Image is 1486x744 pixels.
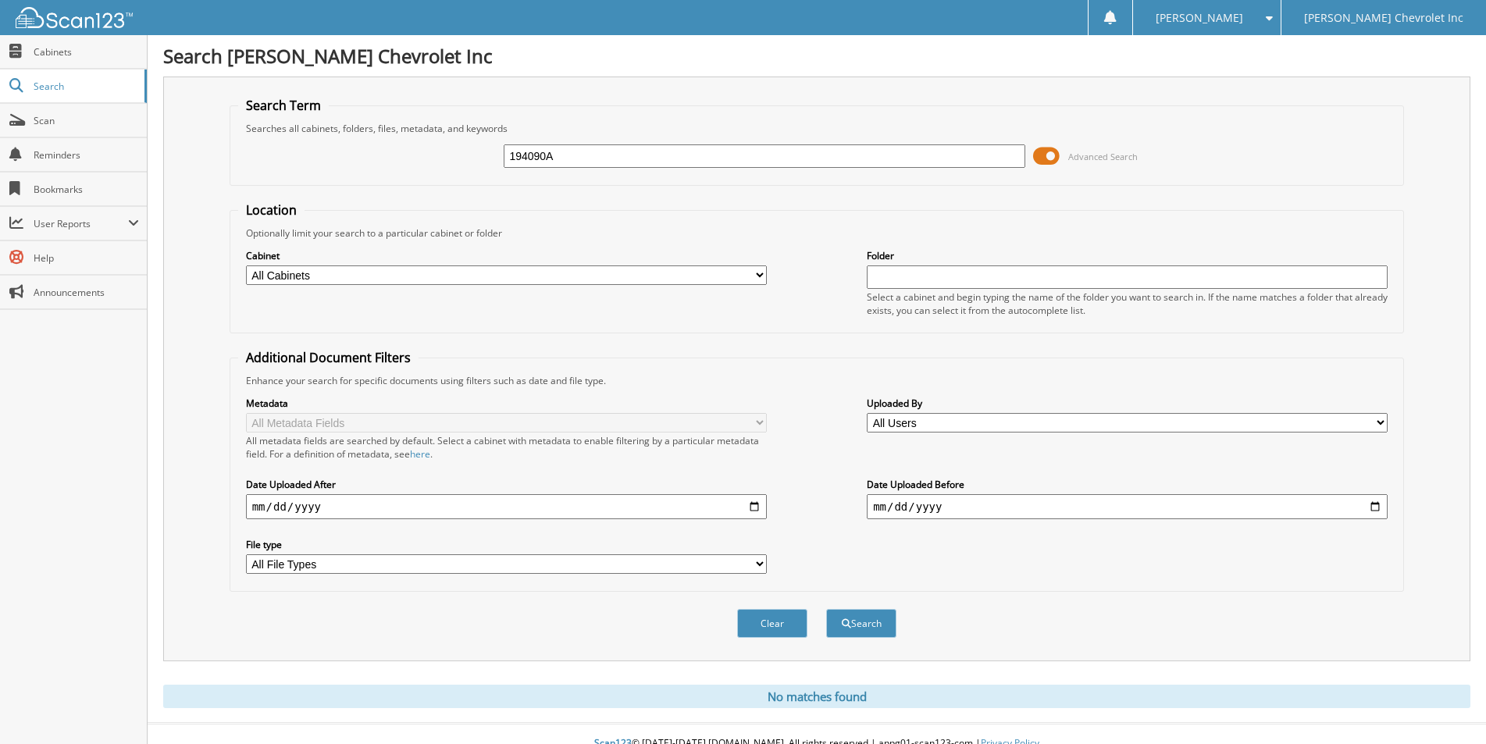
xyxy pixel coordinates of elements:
input: end [867,494,1388,519]
div: Searches all cabinets, folders, files, metadata, and keywords [238,122,1396,135]
label: Folder [867,249,1388,262]
label: Cabinet [246,249,767,262]
div: All metadata fields are searched by default. Select a cabinet with metadata to enable filtering b... [246,434,767,461]
span: Search [34,80,137,93]
span: Advanced Search [1068,151,1138,162]
div: Select a cabinet and begin typing the name of the folder you want to search in. If the name match... [867,290,1388,317]
span: [PERSON_NAME] Chevrolet Inc [1304,13,1463,23]
span: Announcements [34,286,139,299]
legend: Location [238,201,305,219]
label: File type [246,538,767,551]
label: Uploaded By [867,397,1388,410]
span: Scan [34,114,139,127]
label: Metadata [246,397,767,410]
button: Search [826,609,896,638]
label: Date Uploaded Before [867,478,1388,491]
div: Optionally limit your search to a particular cabinet or folder [238,226,1396,240]
span: User Reports [34,217,128,230]
span: Help [34,251,139,265]
button: Clear [737,609,807,638]
legend: Additional Document Filters [238,349,419,366]
legend: Search Term [238,97,329,114]
input: start [246,494,767,519]
h1: Search [PERSON_NAME] Chevrolet Inc [163,43,1470,69]
a: here [410,447,430,461]
span: Reminders [34,148,139,162]
div: Enhance your search for specific documents using filters such as date and file type. [238,374,1396,387]
div: No matches found [163,685,1470,708]
span: [PERSON_NAME] [1156,13,1243,23]
span: Bookmarks [34,183,139,196]
label: Date Uploaded After [246,478,767,491]
span: Cabinets [34,45,139,59]
img: scan123-logo-white.svg [16,7,133,28]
